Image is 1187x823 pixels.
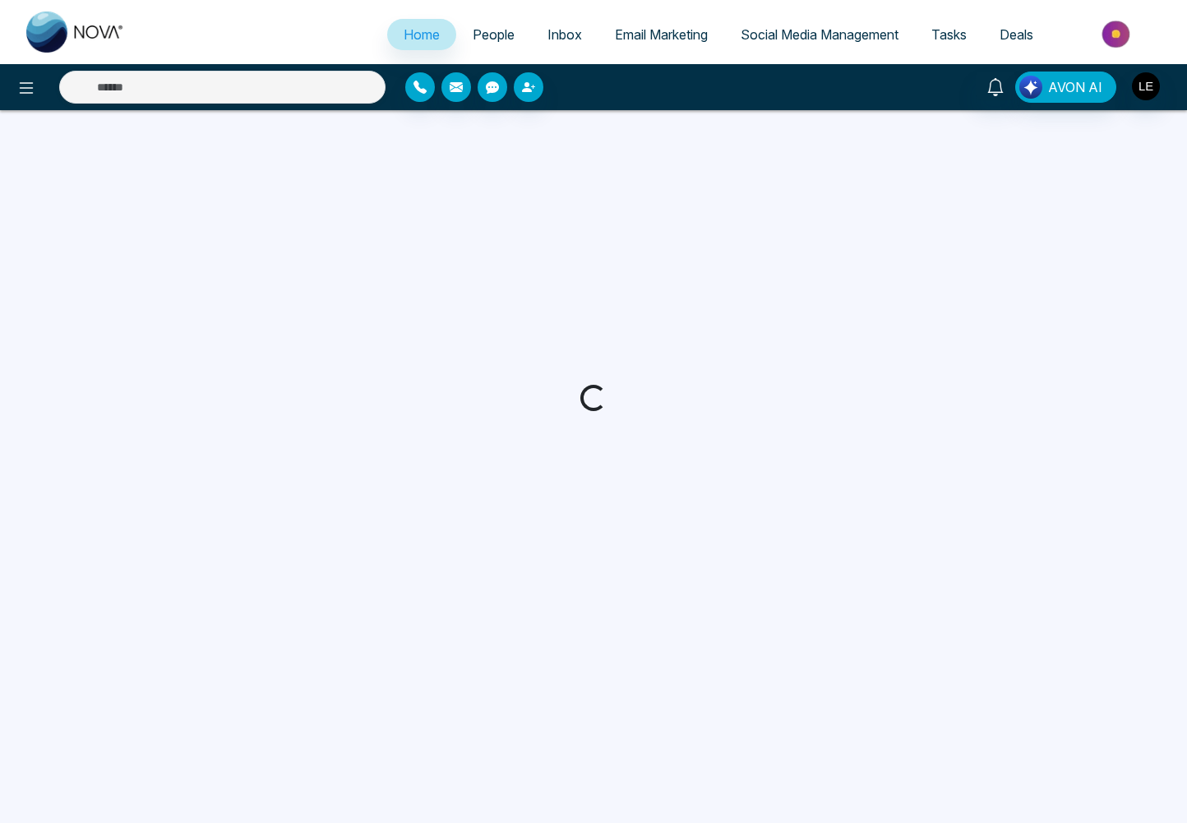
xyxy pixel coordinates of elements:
[983,19,1050,50] a: Deals
[1132,72,1160,100] img: User Avatar
[1048,77,1102,97] span: AVON AI
[404,26,440,43] span: Home
[1058,16,1177,53] img: Market-place.gif
[931,26,967,43] span: Tasks
[387,19,456,50] a: Home
[473,26,515,43] span: People
[547,26,582,43] span: Inbox
[26,12,125,53] img: Nova CRM Logo
[456,19,531,50] a: People
[915,19,983,50] a: Tasks
[1000,26,1033,43] span: Deals
[741,26,898,43] span: Social Media Management
[531,19,598,50] a: Inbox
[1019,76,1042,99] img: Lead Flow
[598,19,724,50] a: Email Marketing
[1015,72,1116,103] button: AVON AI
[724,19,915,50] a: Social Media Management
[615,26,708,43] span: Email Marketing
